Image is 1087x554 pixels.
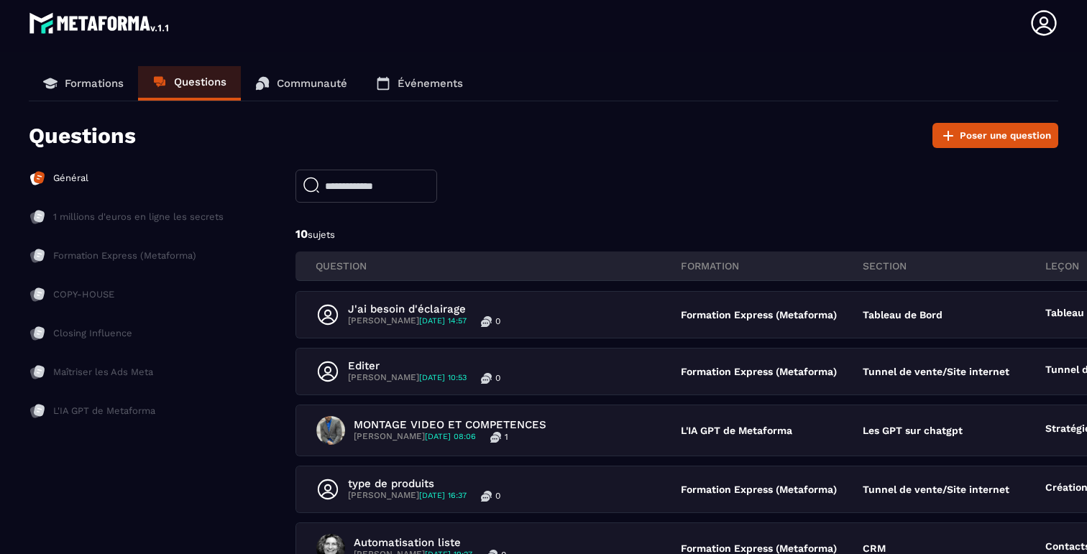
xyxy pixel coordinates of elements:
[138,66,241,101] a: Questions
[932,123,1058,148] button: Poser une question
[354,536,506,549] p: Automatisation liste
[53,327,132,340] p: Closing Influence
[419,491,467,500] span: [DATE] 16:37
[29,208,46,226] img: formation-icon-inac.db86bb20.svg
[29,247,46,264] img: formation-icon-inac.db86bb20.svg
[348,359,500,372] p: Editer
[348,315,467,327] p: [PERSON_NAME]
[354,418,546,431] p: MONTAGE VIDEO ET COMPETENCES
[495,372,500,384] p: 0
[348,477,500,490] p: type de produits
[29,286,46,303] img: formation-icon-inac.db86bb20.svg
[53,249,196,262] p: Formation Express (Metaforma)
[29,9,171,37] img: logo
[53,288,114,301] p: COPY-HOUSE
[863,484,1009,495] p: Tunnel de vente/Site internet
[29,402,46,420] img: formation-icon-inac.db86bb20.svg
[348,303,500,315] p: J'ai besoin d'éclairage
[681,259,863,272] p: FORMATION
[29,123,136,148] p: Questions
[681,366,848,377] p: Formation Express (Metaforma)
[53,366,153,379] p: Maîtriser les Ads Meta
[505,431,508,443] p: 1
[362,66,477,101] a: Événements
[425,432,476,441] span: [DATE] 08:06
[53,211,224,223] p: 1 millions d'euros en ligne les secrets
[29,364,46,381] img: formation-icon-inac.db86bb20.svg
[29,66,138,101] a: Formations
[495,315,500,327] p: 0
[174,75,226,88] p: Questions
[348,490,467,502] p: [PERSON_NAME]
[863,366,1009,377] p: Tunnel de vente/Site internet
[348,372,467,384] p: [PERSON_NAME]
[65,77,124,90] p: Formations
[354,431,476,443] p: [PERSON_NAME]
[277,77,347,90] p: Communauté
[53,172,88,185] p: Général
[863,309,942,320] p: Tableau de Bord
[681,484,848,495] p: Formation Express (Metaforma)
[681,543,848,554] p: Formation Express (Metaforma)
[681,425,848,436] p: L'IA GPT de Metaforma
[863,425,963,436] p: Les GPT sur chatgpt
[863,259,1045,272] p: section
[316,259,681,272] p: QUESTION
[29,325,46,342] img: formation-icon-inac.db86bb20.svg
[681,309,848,320] p: Formation Express (Metaforma)
[53,405,155,417] p: L'IA GPT de Metaforma
[398,77,463,90] p: Événements
[419,316,467,326] span: [DATE] 14:57
[308,229,335,240] span: sujets
[241,66,362,101] a: Communauté
[863,543,886,554] p: CRM
[29,170,46,187] img: formation-icon-active.2ea72e5a.svg
[495,490,500,502] p: 0
[419,373,467,382] span: [DATE] 10:53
